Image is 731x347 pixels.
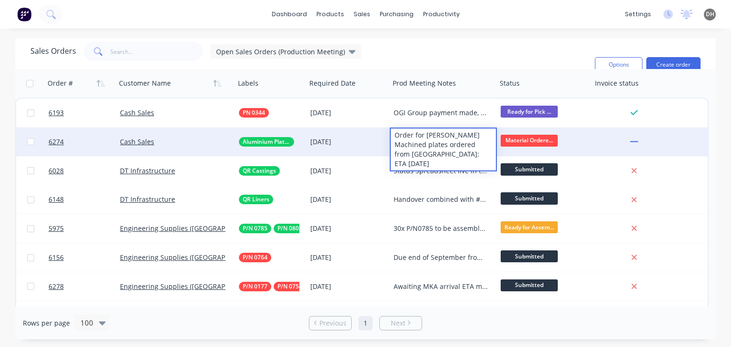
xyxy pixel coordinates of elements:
a: 5975 [49,214,120,243]
span: 5975 [49,224,64,233]
div: sales [349,7,375,21]
a: 6284 [49,301,120,330]
div: [DATE] [310,224,386,233]
span: Aluminium Plates & Machining [243,137,290,147]
div: settings [620,7,656,21]
button: Create order [646,57,701,72]
a: Cash Sales [120,108,154,117]
div: [DATE] [310,282,386,291]
span: PN 0344 [243,108,265,118]
div: [DATE] [310,166,386,176]
div: [DATE] [310,108,386,118]
button: P/N 0764 [239,253,271,262]
div: Order for [PERSON_NAME] Machined plates ordered from [GEOGRAPHIC_DATA]: ETA [DATE] [391,129,496,170]
span: Open Sales Orders (Production Meeting) [216,47,345,57]
span: Previous [319,318,346,328]
div: Invoice status [595,79,639,88]
button: QR Castings [239,166,280,176]
div: Required Date [309,79,356,88]
a: 6148 [49,185,120,214]
div: Customer Name [119,79,171,88]
a: Engineering Supplies ([GEOGRAPHIC_DATA]) Pty Ltd [120,224,283,233]
span: Rows per page [23,318,70,328]
button: P/N 0785P/N 0802 [239,224,306,233]
a: 6274 [49,128,120,156]
input: Search... [110,42,203,61]
div: Handover combined with #6028 and items added to the status spreadsheet [394,195,488,204]
span: Submitted [501,279,558,291]
a: DT Infrastructure [120,166,175,175]
span: Material Ordere... [501,135,558,147]
span: 6148 [49,195,64,204]
span: Submitted [501,192,558,204]
span: 6028 [49,166,64,176]
span: Ready for Assem... [501,221,558,233]
div: Prod Meeting Notes [393,79,456,88]
div: purchasing [375,7,418,21]
div: [DATE] [310,195,386,204]
span: 6278 [49,282,64,291]
button: P/N 0177P/N 0754 [239,282,306,291]
button: QR Liners [239,195,273,204]
div: Due end of September from MKA [394,253,488,262]
span: P/N 0785 [243,224,267,233]
a: 6193 [49,99,120,127]
span: QR Castings [243,166,276,176]
img: Factory [17,7,31,21]
a: Cash Sales [120,137,154,146]
button: Aluminium Plates & Machining [239,137,294,147]
span: 6193 [49,108,64,118]
div: OGI Group payment made, AM to email again for pickup [DATE] [394,108,488,118]
a: Engineering Supplies ([GEOGRAPHIC_DATA]) Pty Ltd [120,253,283,262]
a: Engineering Supplies ([GEOGRAPHIC_DATA]) Pty Ltd [120,282,283,291]
a: 6156 [49,243,120,272]
a: DT Infrastructure [120,195,175,204]
div: [DATE] [310,137,386,147]
div: Awaiting MKA arrival ETA mid November [394,282,488,291]
span: QR Liners [243,195,269,204]
button: PN 0344 [239,108,269,118]
span: Submitted [501,250,558,262]
span: Ready for Pick ... [501,106,558,118]
div: Status [500,79,520,88]
div: Order # [48,79,73,88]
div: products [312,7,349,21]
div: productivity [418,7,464,21]
h1: Sales Orders [30,47,76,56]
div: [DATE] [310,253,386,262]
div: 30x P/N0785 to be assembled with P/N0802 P/N0802 Ready for assembly Phases ETA updated (11/08) to... [394,224,488,233]
span: P/N 0754 [277,282,302,291]
span: Next [391,318,405,328]
span: P/N 0764 [243,253,267,262]
a: 6028 [49,157,120,185]
span: P/N 0802 [277,224,302,233]
span: 6274 [49,137,64,147]
a: Next page [380,318,422,328]
a: Previous page [309,318,351,328]
span: 6156 [49,253,64,262]
span: DH [706,10,714,19]
a: dashboard [267,7,312,21]
div: Labels [238,79,258,88]
span: P/N 0177 [243,282,267,291]
a: Page 1 is your current page [358,316,373,330]
a: 6278 [49,272,120,301]
button: Options [595,57,642,72]
span: Submitted [501,163,558,175]
ul: Pagination [305,316,426,330]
